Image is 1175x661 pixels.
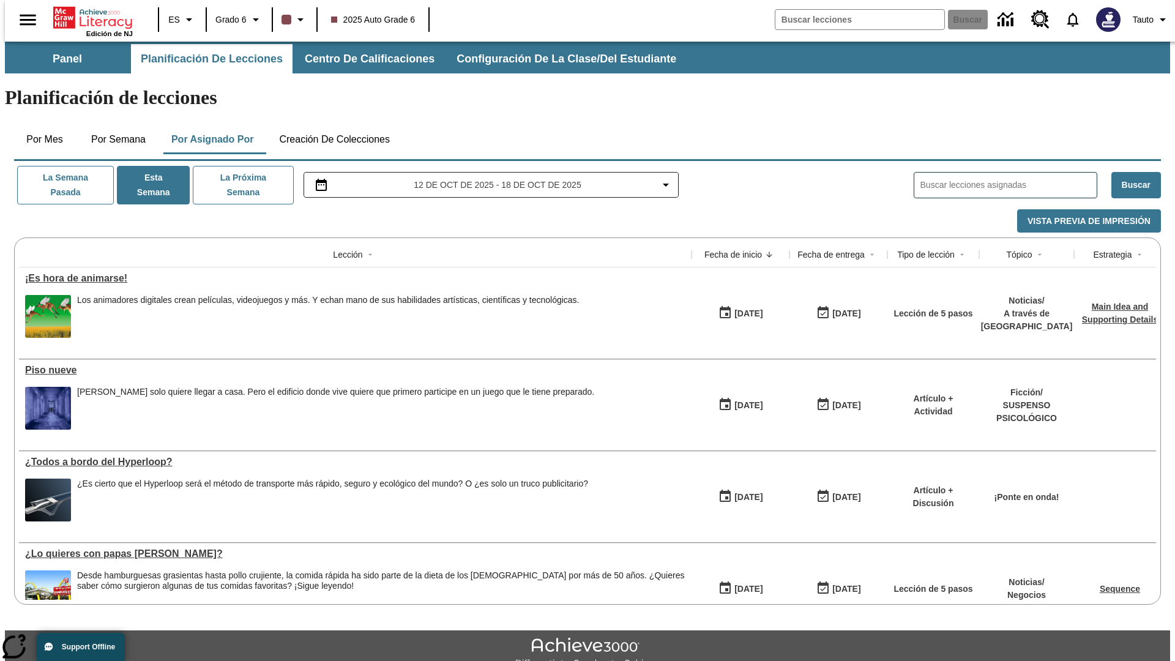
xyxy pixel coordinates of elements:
[1057,4,1089,35] a: Notificaciones
[77,295,580,305] div: Los animadores digitales crean películas, videojuegos y más. Y echan mano de sus habilidades artí...
[269,125,400,154] button: Creación de colecciones
[990,3,1024,37] a: Centro de información
[37,633,125,661] button: Support Offline
[25,548,685,559] div: ¿Lo quieres con papas fritas?
[25,570,71,613] img: Uno de los primeros locales de McDonald's, con el icónico letrero rojo y los arcos amarillos.
[893,307,972,320] p: Lección de 5 pasos
[5,44,687,73] div: Subbarra de navegación
[25,479,71,521] img: Representación artística del vehículo Hyperloop TT entrando en un túnel
[277,9,313,31] button: El color de la clase es café oscuro. Cambiar el color de la clase.
[893,583,972,596] p: Lección de 5 pasos
[714,302,767,325] button: 10/13/25: Primer día en que estuvo disponible la lección
[77,387,594,430] div: Ben solo quiere llegar a casa. Pero el edificio donde vive quiere que primero participe en un jue...
[865,247,879,262] button: Sort
[81,125,155,154] button: Por semana
[658,177,673,192] svg: Collapse Date Range Filter
[363,247,378,262] button: Sort
[14,125,75,154] button: Por mes
[62,643,115,651] span: Support Offline
[714,485,767,509] button: 07/21/25: Primer día en que estuvo disponible la lección
[25,457,685,468] a: ¿Todos a bordo del Hyperloop?, Lecciones
[447,44,686,73] button: Configuración de la clase/del estudiante
[981,294,1073,307] p: Noticias /
[162,125,264,154] button: Por asignado por
[25,387,71,430] img: Un pasillo oscuro conduce a un viejo ascensor en uno de los pisos de un edificio de apartamentos ...
[193,166,293,204] button: La próxima semana
[305,52,435,66] span: Centro de calificaciones
[53,6,133,30] a: Portada
[1111,172,1161,198] button: Buscar
[1089,4,1128,35] button: Escoja un nuevo avatar
[131,44,293,73] button: Planificación de lecciones
[77,387,594,397] p: [PERSON_NAME] solo quiere llegar a casa. Pero el edificio donde vive quiere que primero participe...
[734,490,763,505] div: [DATE]
[1100,584,1140,594] a: Sequence
[163,9,202,31] button: Lenguaje: ES, Selecciona un idioma
[25,457,685,468] div: ¿Todos a bordo del Hyperloop?
[812,302,865,325] button: 10/13/25: Último día en que podrá accederse la lección
[893,392,973,418] p: Artículo + Actividad
[955,247,969,262] button: Sort
[53,52,82,66] span: Panel
[211,9,268,31] button: Grado: Grado 6, Elige un grado
[331,13,416,26] span: 2025 Auto Grade 6
[1032,247,1047,262] button: Sort
[1007,576,1046,589] p: Noticias /
[985,386,1068,399] p: Ficción /
[1017,209,1161,233] button: Vista previa de impresión
[797,248,865,261] div: Fecha de entrega
[893,484,973,510] p: Artículo + Discusión
[734,306,763,321] div: [DATE]
[77,570,685,613] div: Desde hamburguesas grasientas hasta pollo crujiente, la comida rápida ha sido parte de la dieta d...
[832,398,860,413] div: [DATE]
[832,306,860,321] div: [DATE]
[10,2,46,38] button: Abrir el menú lateral
[920,176,1097,194] input: Buscar lecciones asignadas
[1096,7,1121,32] img: Avatar
[1133,13,1154,26] span: Tauto
[897,248,955,261] div: Tipo de lección
[5,86,1170,109] h1: Planificación de lecciones
[734,581,763,597] div: [DATE]
[141,52,283,66] span: Planificación de lecciones
[77,479,588,521] div: ¿Es cierto que el Hyperloop será el método de transporte más rápido, seguro y ecológico del mundo...
[1132,247,1147,262] button: Sort
[215,13,247,26] span: Grado 6
[25,273,685,284] a: ¡Es hora de animarse!, Lecciones
[77,479,588,489] div: ¿Es cierto que el Hyperloop será el método de transporte más rápido, seguro y ecológico del mundo...
[704,248,762,261] div: Fecha de inicio
[985,399,1068,425] p: SUSPENSO PSICOLÓGICO
[309,177,674,192] button: Seleccione el intervalo de fechas opción del menú
[117,166,190,204] button: Esta semana
[1024,3,1057,36] a: Centro de recursos, Se abrirá en una pestaña nueva.
[775,10,944,29] input: Buscar campo
[86,30,133,37] span: Edición de NJ
[994,491,1059,504] p: ¡Ponte en onda!
[1093,248,1132,261] div: Estrategia
[734,398,763,413] div: [DATE]
[812,577,865,600] button: 07/20/26: Último día en que podrá accederse la lección
[25,548,685,559] a: ¿Lo quieres con papas fritas?, Lecciones
[832,581,860,597] div: [DATE]
[17,166,114,204] button: La semana pasada
[812,394,865,417] button: 10/13/25: Último día en que podrá accederse la lección
[714,577,767,600] button: 07/14/25: Primer día en que estuvo disponible la lección
[1082,302,1158,324] a: Main Idea and Supporting Details
[832,490,860,505] div: [DATE]
[457,52,676,66] span: Configuración de la clase/del estudiante
[5,42,1170,73] div: Subbarra de navegación
[1006,248,1032,261] div: Tópico
[414,179,581,192] span: 12 de oct de 2025 - 18 de oct de 2025
[168,13,180,26] span: ES
[295,44,444,73] button: Centro de calificaciones
[25,295,71,338] img: cuatro canguros con alas blancas sobre un fondo verde y volando sobre un campo de plantas amarillas
[6,44,129,73] button: Panel
[25,365,685,376] a: Piso nueve, Lecciones
[25,273,685,284] div: ¡Es hora de animarse!
[981,307,1073,333] p: A través de [GEOGRAPHIC_DATA]
[77,295,580,338] div: Los animadores digitales crean películas, videojuegos y más. Y echan mano de sus habilidades artí...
